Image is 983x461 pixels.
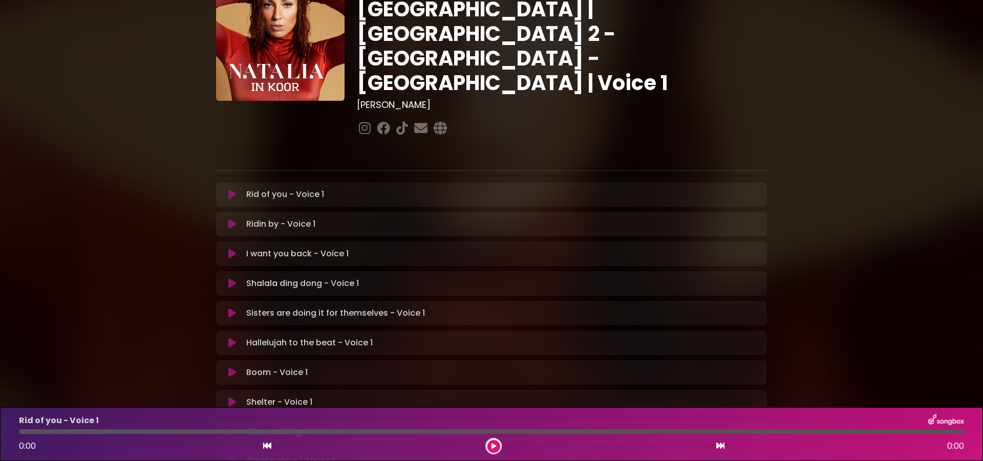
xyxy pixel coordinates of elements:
[246,307,425,319] p: Sisters are doing it for themselves - Voice 1
[246,218,315,230] p: Ridin by - Voice 1
[947,440,964,452] span: 0:00
[246,188,324,201] p: Rid of you - Voice 1
[246,396,312,408] p: Shelter - Voice 1
[246,277,359,290] p: Shalala ding dong - Voice 1
[246,366,308,379] p: Boom - Voice 1
[357,99,767,111] h3: [PERSON_NAME]
[928,414,964,427] img: songbox-logo-white.png
[246,248,349,260] p: I want you back - Voice 1
[19,414,99,427] p: Rid of you - Voice 1
[19,440,36,452] span: 0:00
[246,337,373,349] p: Hallelujah to the beat - Voice 1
